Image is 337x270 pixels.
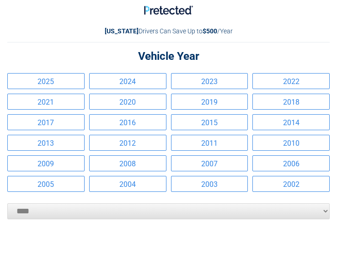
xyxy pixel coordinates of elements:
[7,73,85,89] a: 2025
[7,176,85,192] a: 2005
[203,27,217,35] b: $500
[171,176,248,192] a: 2003
[252,94,330,110] a: 2018
[7,114,85,130] a: 2017
[171,114,248,130] a: 2015
[89,155,166,171] a: 2008
[252,114,330,130] a: 2014
[7,49,330,64] h2: Vehicle Year
[252,176,330,192] a: 2002
[144,5,193,15] img: Main Logo
[89,73,166,89] a: 2024
[171,73,248,89] a: 2023
[252,155,330,171] a: 2006
[7,27,330,35] h2: Drivers Can Save Up to /Year
[252,73,330,89] a: 2022
[7,135,85,151] a: 2013
[171,94,248,110] a: 2019
[7,155,85,171] a: 2009
[89,94,166,110] a: 2020
[7,94,85,110] a: 2021
[105,27,139,35] b: [US_STATE]
[171,135,248,151] a: 2011
[171,155,248,171] a: 2007
[252,135,330,151] a: 2010
[89,135,166,151] a: 2012
[89,176,166,192] a: 2004
[89,114,166,130] a: 2016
